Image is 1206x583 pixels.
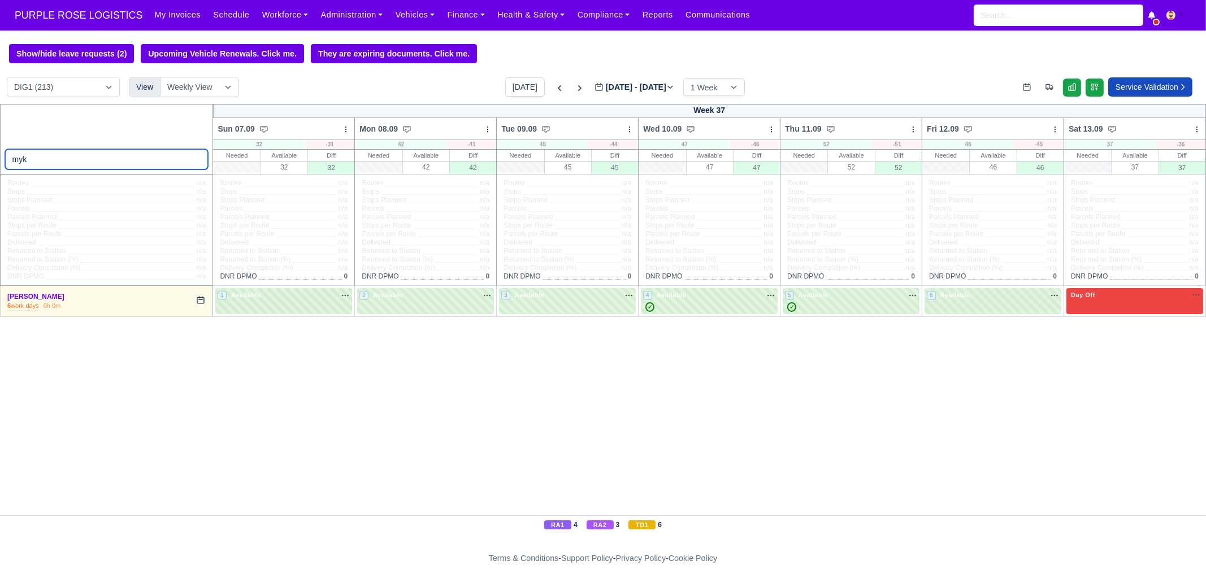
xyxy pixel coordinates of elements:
[339,264,348,272] span: n/a
[504,272,540,281] span: DNR DPMO
[645,230,700,238] span: Parcels per Route
[622,213,632,221] span: n/a
[658,520,662,529] strong: 6
[763,196,773,204] span: n/a
[622,221,632,229] span: n/a
[763,205,773,212] span: n/a
[1064,140,1156,149] div: 37
[339,255,348,263] span: n/a
[1189,238,1199,246] span: n/a
[207,4,255,26] a: Schedule
[504,196,548,205] span: Stops Planned
[929,205,952,213] span: Parcels
[905,247,915,255] span: n/a
[504,221,553,230] span: Stops per Route
[497,140,588,149] div: 45
[545,150,591,161] div: Available
[970,150,1016,161] div: Available
[220,238,249,247] span: Delivered
[628,520,656,529] span: TD1
[1189,188,1199,195] span: n/a
[622,230,632,238] span: n/a
[480,213,490,221] span: n/a
[501,291,510,300] span: 3
[501,123,537,134] span: Tue 09.09
[213,104,1206,118] div: Week 37
[828,161,874,173] div: 52
[905,179,915,187] span: n/a
[927,123,959,134] span: Fri 12.09
[592,161,638,174] div: 45
[905,255,915,263] span: n/a
[220,188,237,196] span: Stops
[763,247,773,255] span: n/a
[645,255,716,264] span: Returned to Station (%)
[787,221,836,230] span: Stops per Route
[911,272,915,280] span: 0
[480,188,490,195] span: n/a
[339,205,348,212] span: n/a
[905,221,915,229] span: n/a
[1071,221,1120,230] span: Stops per Route
[197,238,206,246] span: n/a
[1069,291,1097,299] span: Day Off
[645,196,689,205] span: Stops Planned
[929,255,1000,264] span: Returned to Station (%)
[929,272,966,281] span: DNR DPMO
[1071,188,1088,196] span: Stops
[574,520,578,529] strong: 4
[1053,272,1057,280] span: 0
[504,188,521,196] span: Stops
[359,123,398,134] span: Mon 08.09
[339,238,348,246] span: n/a
[7,302,39,311] div: work days
[780,140,872,149] div: 52
[938,291,973,299] span: Available
[480,238,490,246] span: n/a
[622,238,632,246] span: n/a
[480,221,490,229] span: n/a
[622,255,632,263] span: n/a
[220,255,290,264] span: Returned to Station (%)
[645,213,695,221] span: Parcels Planned
[734,150,780,161] div: Diff
[1189,264,1199,272] span: n/a
[403,161,449,173] div: 42
[7,196,51,205] span: Stops Planned
[787,230,841,238] span: Parcels per Route
[1159,150,1205,161] div: Diff
[489,554,558,563] a: Terms & Conditions
[359,291,368,300] span: 2
[197,221,206,229] span: n/a
[504,230,558,238] span: Parcels per Route
[7,188,25,196] span: Stops
[628,272,632,280] span: 0
[220,179,241,188] span: Routes
[441,4,491,26] a: Finance
[513,291,547,299] span: Available
[261,150,307,161] div: Available
[7,255,78,264] span: Returned to Station (%)
[314,4,389,26] a: Administration
[497,150,544,161] div: Needed
[622,196,632,204] span: n/a
[480,255,490,263] span: n/a
[929,238,958,247] span: Delivered
[197,179,206,187] span: n/a
[44,302,61,311] div: 0h 0m
[544,520,571,529] span: RA1
[687,150,733,161] div: Available
[480,247,490,255] span: n/a
[687,161,733,173] div: 47
[1189,196,1199,204] span: n/a
[7,179,29,188] span: Routes
[763,255,773,263] span: n/a
[1189,179,1199,187] span: n/a
[7,221,57,230] span: Stops per Route
[371,291,405,299] span: Available
[796,291,831,299] span: Available
[571,4,636,26] a: Compliance
[197,255,206,263] span: n/a
[929,264,1002,272] span: Delivery Completion (%)
[587,520,614,529] span: RA2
